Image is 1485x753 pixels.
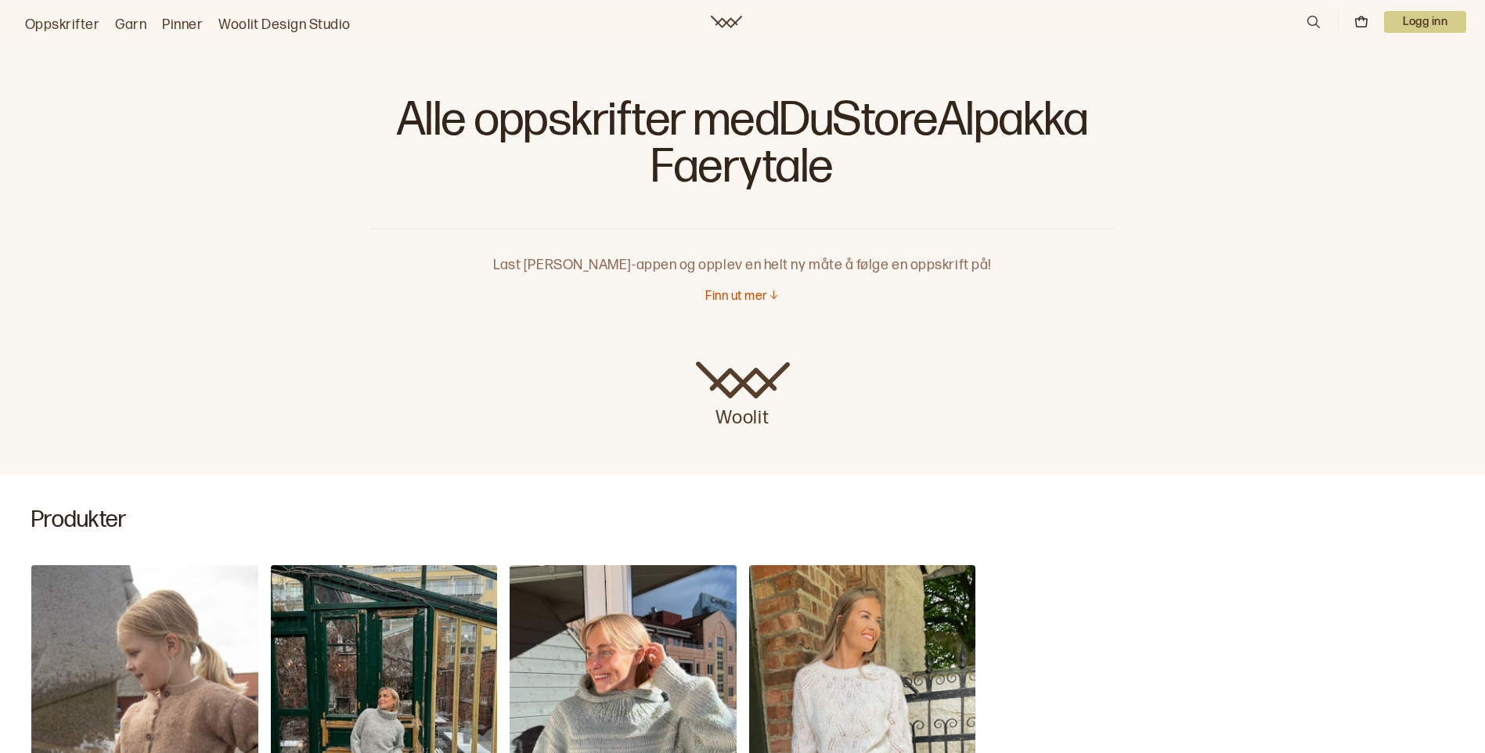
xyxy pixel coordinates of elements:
[25,14,99,36] a: Oppskrifter
[705,289,767,305] p: Finn ut mer
[711,16,742,28] a: Woolit
[1384,11,1466,33] p: Logg inn
[218,14,351,36] a: Woolit Design Studio
[696,399,790,431] p: Woolit
[1384,11,1466,33] button: User dropdown
[115,14,146,36] a: Garn
[371,229,1114,276] p: Last [PERSON_NAME]-appen og opplev en helt ny måte å følge en oppskrift på!
[705,289,779,305] button: Finn ut mer
[696,362,790,431] a: Woolit
[696,362,790,399] img: Woolit
[162,14,203,36] a: Pinner
[371,94,1114,204] h1: Alle oppskrifter med DuStoreAlpakka Faerytale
